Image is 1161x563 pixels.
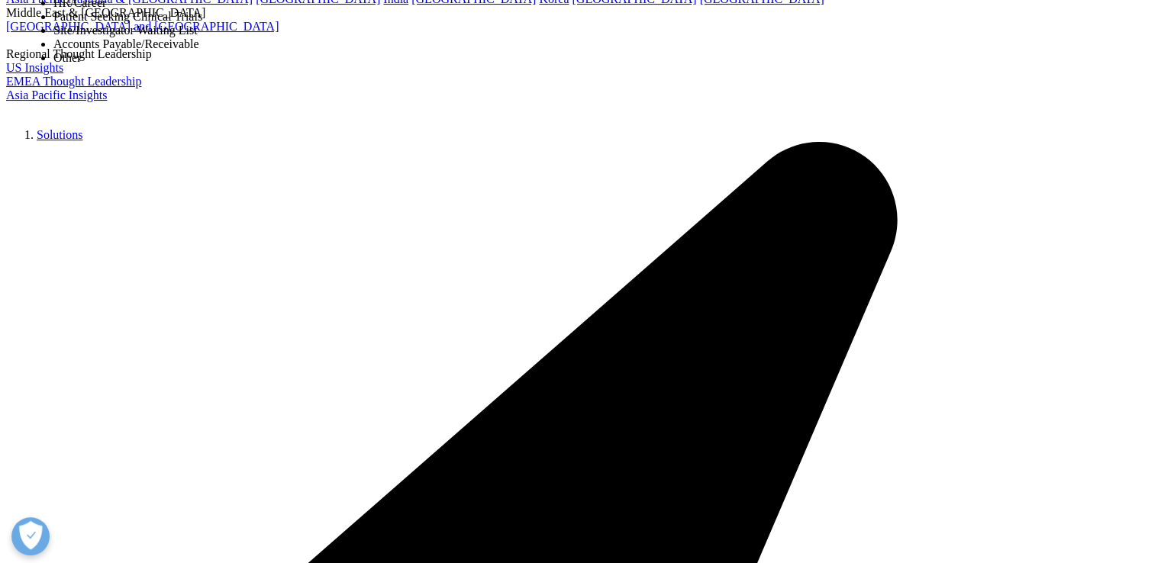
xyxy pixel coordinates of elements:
[53,24,202,37] li: Site/Investigator Waiting List
[6,75,141,88] a: EMEA Thought Leadership
[6,6,1132,20] div: Middle East & [GEOGRAPHIC_DATA]
[6,20,279,33] a: [GEOGRAPHIC_DATA] and [GEOGRAPHIC_DATA]
[53,10,202,24] li: Patient Seeking Clinical Trials
[11,517,50,555] button: Open Preferences
[37,128,82,141] a: Solutions
[6,61,63,74] a: US Insights
[53,37,202,51] li: Accounts Payable/Receivable
[6,88,107,101] a: Asia Pacific Insights
[53,51,202,65] li: Other
[6,47,1132,61] div: Regional Thought Leadership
